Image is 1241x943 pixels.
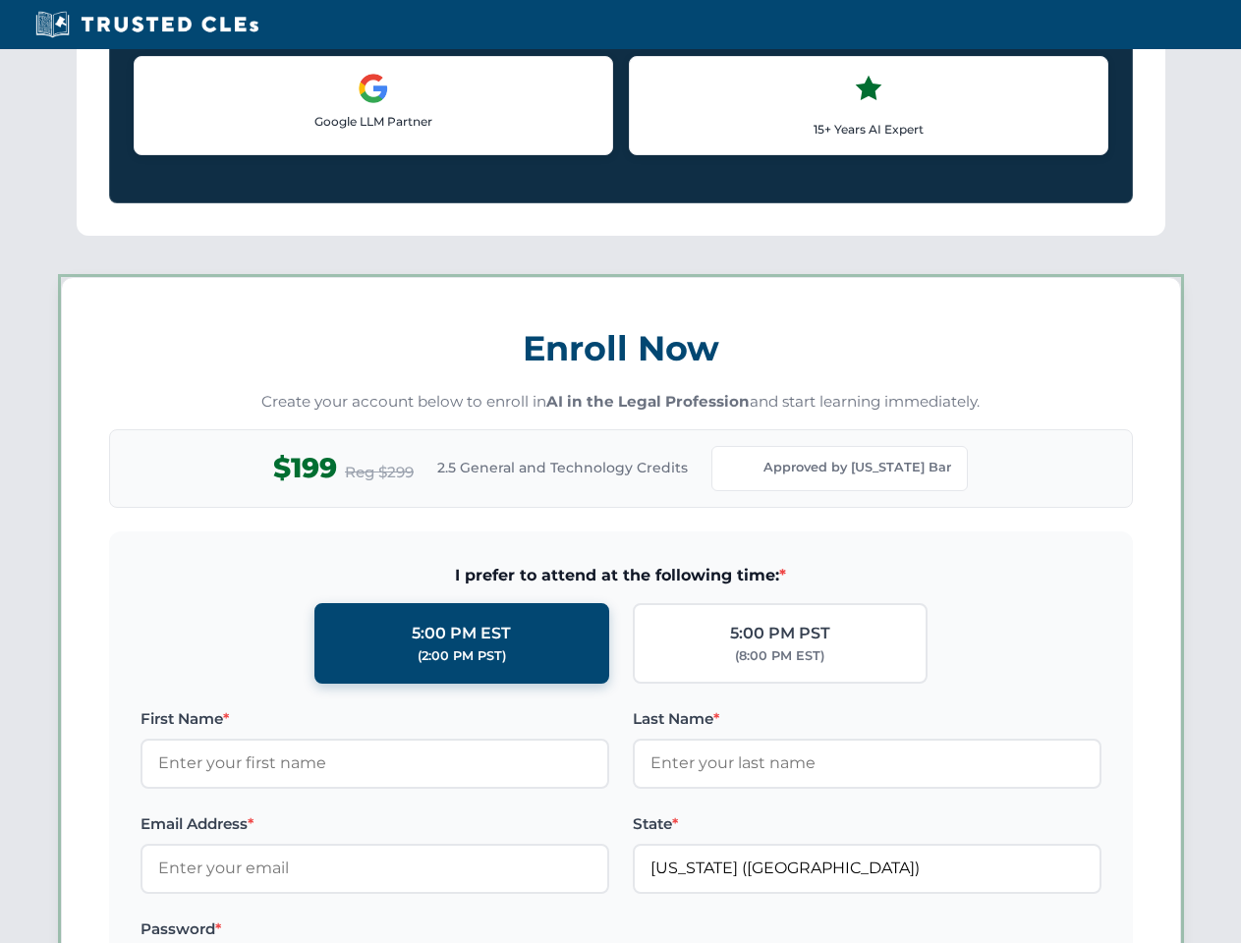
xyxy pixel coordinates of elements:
[141,844,609,893] input: Enter your email
[109,391,1133,414] p: Create your account below to enroll in and start learning immediately.
[109,317,1133,379] h3: Enroll Now
[646,120,1092,139] p: 15+ Years AI Expert
[735,646,824,666] div: (8:00 PM EST)
[29,10,264,39] img: Trusted CLEs
[633,707,1101,731] label: Last Name
[730,621,830,646] div: 5:00 PM PST
[728,455,756,482] img: Florida Bar
[150,112,596,131] p: Google LLM Partner
[141,707,609,731] label: First Name
[546,392,750,411] strong: AI in the Legal Profession
[633,812,1101,836] label: State
[418,646,506,666] div: (2:00 PM PST)
[358,73,389,104] img: Google
[273,446,337,490] span: $199
[633,739,1101,788] input: Enter your last name
[141,563,1101,588] span: I prefer to attend at the following time:
[141,812,609,836] label: Email Address
[412,621,511,646] div: 5:00 PM EST
[141,917,609,941] label: Password
[141,739,609,788] input: Enter your first name
[633,844,1101,893] input: Florida (FL)
[437,457,688,478] span: 2.5 General and Technology Credits
[763,458,951,477] span: Approved by [US_STATE] Bar
[345,461,414,484] span: Reg $299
